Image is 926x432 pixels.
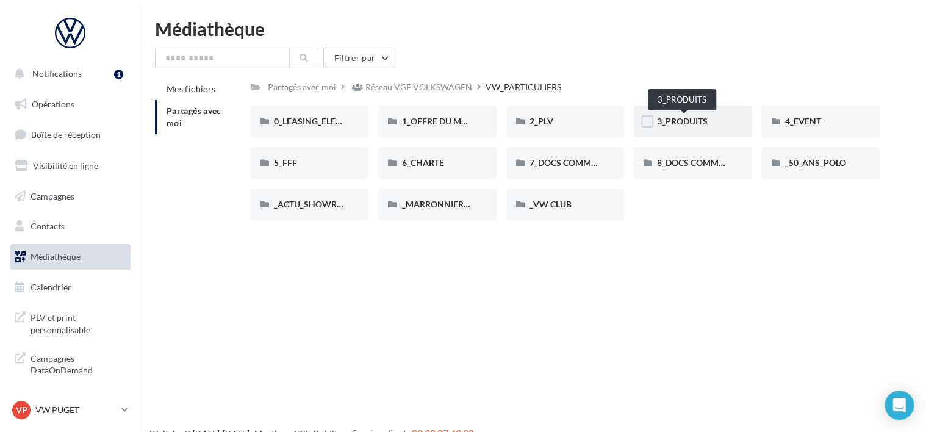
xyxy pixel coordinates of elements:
[401,116,475,126] span: 1_OFFRE DU MOIS
[31,350,126,376] span: Campagnes DataOnDemand
[10,398,131,422] a: VP VW PUGET
[657,116,708,126] span: 3_PRODUITS
[7,92,133,117] a: Opérations
[35,404,117,416] p: VW PUGET
[31,221,65,231] span: Contacts
[32,68,82,79] span: Notifications
[32,99,74,109] span: Opérations
[31,129,101,140] span: Boîte de réception
[529,116,553,126] span: 2_PLV
[365,81,472,93] div: Réseau VGF VOLKSWAGEN
[7,153,133,179] a: Visibilité en ligne
[529,157,628,168] span: 7_DOCS COMMERCIAUX
[784,116,820,126] span: 4_EVENT
[155,20,911,38] div: Médiathèque
[401,157,443,168] span: 6_CHARTE
[274,116,371,126] span: 0_LEASING_ELECTRIQUE
[648,89,716,110] div: 3_PRODUITS
[274,157,297,168] span: 5_FFF
[7,244,133,270] a: Médiathèque
[7,121,133,148] a: Boîte de réception
[31,190,74,201] span: Campagnes
[167,84,215,94] span: Mes fichiers
[31,251,81,262] span: Médiathèque
[657,157,766,168] span: 8_DOCS COMMUNICATION
[31,309,126,336] span: PLV et print personnalisable
[31,282,71,292] span: Calendrier
[274,199,358,209] span: _ACTU_SHOWROOM
[114,70,123,79] div: 1
[323,48,395,68] button: Filtrer par
[784,157,845,168] span: _50_ANS_POLO
[33,160,98,171] span: Visibilité en ligne
[7,214,133,239] a: Contacts
[7,61,128,87] button: Notifications 1
[7,304,133,340] a: PLV et print personnalisable
[167,106,221,128] span: Partagés avec moi
[7,345,133,381] a: Campagnes DataOnDemand
[268,81,336,93] div: Partagés avec moi
[486,81,561,93] div: VW_PARTICULIERS
[529,199,572,209] span: _VW CLUB
[16,404,27,416] span: VP
[7,184,133,209] a: Campagnes
[7,275,133,300] a: Calendrier
[401,199,481,209] span: _MARRONNIERS_25
[885,391,914,420] div: Open Intercom Messenger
